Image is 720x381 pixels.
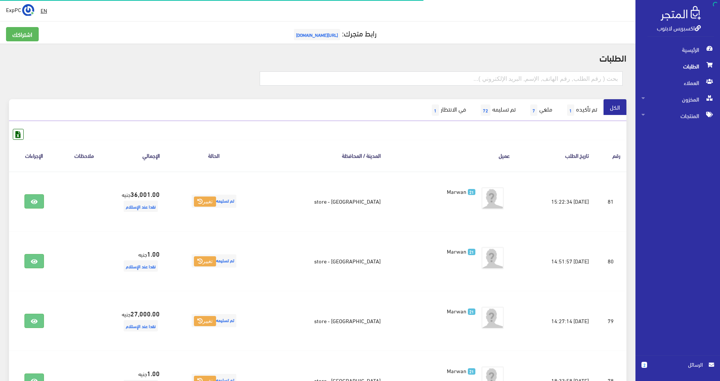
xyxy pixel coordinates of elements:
span: Marwan [447,246,466,256]
a: في الانتظار1 [424,99,472,121]
a: ملغي7 [522,99,559,121]
span: Marwan [447,186,466,197]
strong: 1.00 [147,368,160,378]
a: ... ExpPC [6,4,34,16]
span: ExpPC [6,5,21,14]
span: 2 [641,362,647,368]
span: نقدا عند الإستلام [124,260,158,272]
span: 72 [481,104,490,116]
td: 79 [595,291,626,351]
th: رقم [595,140,626,171]
span: 21 [468,249,476,255]
img: avatar.png [481,307,504,329]
a: المخزون [635,91,720,107]
span: Marwan [447,305,466,316]
td: جنيه [109,231,166,291]
a: 21 Marwan [399,307,475,315]
td: جنيه [109,171,166,231]
button: تغيير [194,316,216,327]
span: 1 [567,104,574,116]
u: EN [41,6,47,15]
a: الكل [604,99,626,115]
td: [DATE] 15:22:34 [516,171,595,231]
a: تم تأكيده1 [559,99,604,121]
td: 81 [595,171,626,231]
button: تغيير [194,197,216,207]
strong: 36,001.00 [130,189,160,199]
a: 21 Marwan [399,247,475,255]
td: 80 [595,231,626,291]
td: [GEOGRAPHIC_DATA] - store [262,291,387,351]
th: ملاحظات [59,140,109,171]
span: الرسائل [653,360,703,369]
img: ... [22,4,34,16]
a: 2 الرسائل [641,360,714,376]
h2: الطلبات [9,53,626,62]
a: اشتراكك [6,27,39,41]
td: [DATE] 14:27:14 [516,291,595,351]
a: العملاء [635,74,720,91]
span: العملاء [641,74,714,91]
input: بحث ( رقم الطلب, رقم الهاتف, الإسم, البريد اﻹلكتروني )... [260,71,623,86]
a: المنتجات [635,107,720,124]
span: 21 [468,368,476,375]
span: 1 [432,104,439,116]
td: [DATE] 14:51:57 [516,231,595,291]
span: Marwan [447,365,466,376]
span: الرئيسية [641,41,714,58]
th: المدينة / المحافظة [262,140,387,171]
img: . [661,6,701,21]
span: 21 [468,189,476,195]
strong: 27,000.00 [130,308,160,318]
a: 21 Marwan [399,187,475,195]
a: الرئيسية [635,41,720,58]
span: المخزون [641,91,714,107]
a: EN [38,4,50,17]
a: اكسبريس لابتوب [657,22,701,33]
img: avatar.png [481,187,504,210]
span: تم تسليمه [192,314,236,327]
button: تغيير [194,256,216,267]
span: 7 [530,104,537,116]
strong: 1.00 [147,249,160,259]
th: الحالة [166,140,262,171]
span: نقدا عند الإستلام [124,201,158,212]
span: [URL][DOMAIN_NAME] [294,29,340,40]
span: المنتجات [641,107,714,124]
span: 21 [468,308,476,315]
th: عميل [387,140,516,171]
td: [GEOGRAPHIC_DATA] - store [262,171,387,231]
th: تاريخ الطلب [516,140,595,171]
span: تم تسليمه [192,254,236,268]
td: جنيه [109,291,166,351]
a: الطلبات [635,58,720,74]
span: نقدا عند الإستلام [124,320,158,331]
th: اﻹجمالي [109,140,166,171]
a: تم تسليمه72 [472,99,522,121]
th: الإجراءات [9,140,59,171]
a: 21 Marwan [399,366,475,375]
span: الطلبات [641,58,714,74]
td: [GEOGRAPHIC_DATA] - store [262,231,387,291]
img: avatar.png [481,247,504,269]
iframe: Drift Widget Chat Controller [9,330,38,358]
span: تم تسليمه [192,195,236,208]
a: رابط متجرك:[URL][DOMAIN_NAME] [292,26,377,40]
